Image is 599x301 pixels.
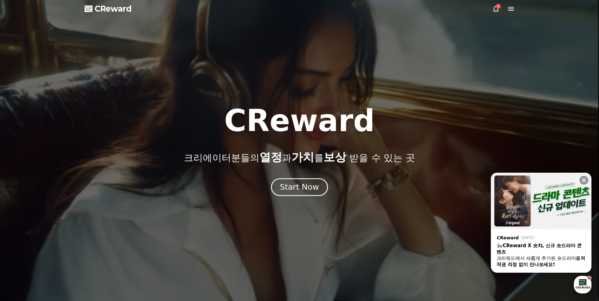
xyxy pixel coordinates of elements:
[97,209,105,214] span: 설정
[95,4,132,14] span: CReward
[81,199,121,215] a: 설정
[20,209,24,214] span: 홈
[271,178,328,196] button: Start Now
[85,4,132,14] a: CReward
[272,185,327,191] a: Start Now
[291,151,314,164] span: 가치
[2,199,42,215] a: 홈
[280,182,319,192] div: Start Now
[492,5,500,13] a: 5
[259,151,282,164] span: 열정
[224,106,375,136] h1: CReward
[324,151,346,164] span: 보상
[42,199,81,215] a: 대화
[496,4,501,9] div: 5
[58,209,65,214] span: 대화
[184,151,415,164] p: 크리에이터분들의 과 를 받을 수 있는 곳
